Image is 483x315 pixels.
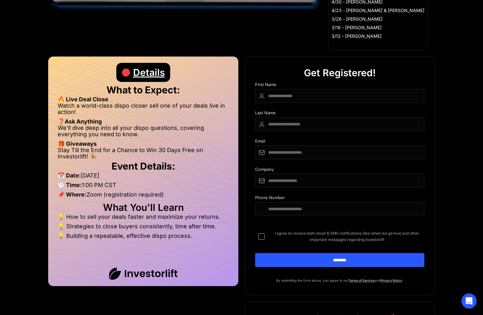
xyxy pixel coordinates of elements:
p: By submitting the form above, you agree to our and . [255,277,424,284]
li: We’ll dive deep into all your dispo questions, covering everything you need to know. [58,125,229,141]
li: Watch a world-class dispo closer sell one of your deals live in action! [58,103,229,118]
li: 💡 Strategies to close buyers consistently, time after time. [58,223,229,233]
div: Phone Number [255,195,424,202]
div: Details [133,63,165,82]
a: Privacy Policy [380,278,402,282]
div: Last Name [255,111,424,117]
strong: ❓Ask Anything [58,118,102,125]
span: I agree to receive both email & SMS notifications (like when we go live) and other important mess... [270,230,424,243]
strong: 🔥 Live Deal Close [58,96,108,103]
h2: What You'll Learn [58,204,229,211]
a: Terms of Service [348,278,375,282]
strong: 📌 Where: [58,191,87,198]
strong: What to Expect: [106,84,180,96]
div: Open Intercom Messenger [461,293,477,309]
div: Company [255,167,424,174]
strong: 📅 Date: [58,172,81,179]
li: 💡 Building a repeatable, effective dispo process. [58,233,229,239]
strong: Event Details: [112,160,175,172]
li: 1:00 PM CST [58,182,229,191]
li: Stay Till the End for a Chance to Win 30 Days Free on Investorlift! 🎉 [58,147,229,160]
div: Get Registered! [304,63,376,82]
li: [DATE] [58,172,229,182]
li: Zoom (registration required) [58,191,229,201]
li: 💡 How to sell your deals faster and maximize your returns. [58,214,229,223]
form: DIspo Day Main Form [255,82,424,277]
strong: 🕒 Time: [58,182,82,188]
div: Email [255,139,424,145]
div: First Name [255,82,424,89]
strong: 🎁 Giveaways [58,140,97,147]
